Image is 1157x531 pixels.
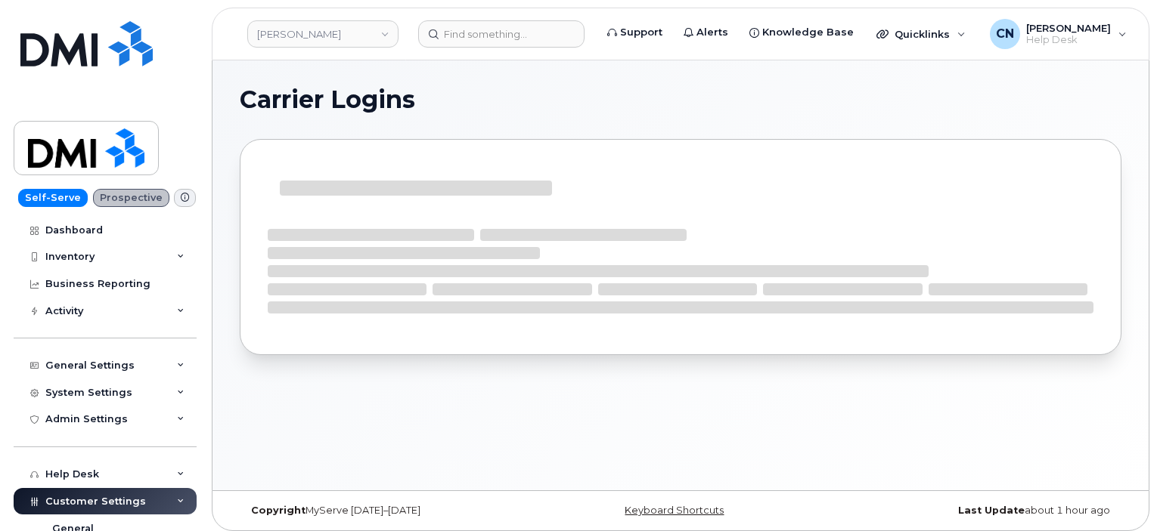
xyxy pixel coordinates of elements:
strong: Copyright [251,505,306,516]
span: Carrier Logins [240,88,415,111]
a: Keyboard Shortcuts [625,505,724,516]
div: MyServe [DATE]–[DATE] [240,505,534,517]
strong: Last Update [958,505,1025,516]
div: about 1 hour ago [827,505,1121,517]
